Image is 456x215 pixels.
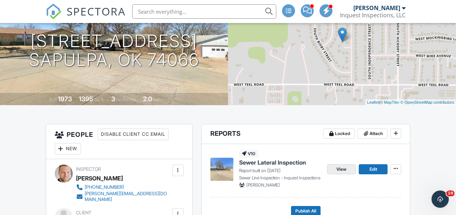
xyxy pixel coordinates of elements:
a: [PHONE_NUMBER] [76,184,170,191]
div: [PERSON_NAME] [76,173,123,184]
span: Built [49,97,57,102]
a: SPECTORA [46,10,126,25]
h3: People [46,124,192,159]
div: [PERSON_NAME] [353,4,400,12]
span: bedrooms [116,97,136,102]
div: Disable Client CC Email [98,129,169,140]
div: 1973 [58,95,72,103]
div: [PERSON_NAME][EMAIL_ADDRESS][DOMAIN_NAME] [85,191,170,202]
input: Search everything... [132,4,276,19]
div: 2.0 [143,95,152,103]
a: © OpenStreetMap contributors [401,100,454,104]
div: 1395 [79,95,93,103]
div: 3 [111,95,115,103]
img: The Best Home Inspection Software - Spectora [46,4,62,19]
span: 10 [446,191,455,196]
span: Inspector [76,166,101,172]
span: SPECTORA [67,4,126,19]
span: sq. ft. [94,97,104,102]
iframe: Intercom live chat [432,191,449,208]
a: © MapTiler [380,100,399,104]
div: | [365,99,456,106]
h1: [STREET_ADDRESS] Sapulpa, OK 74066 [29,32,199,70]
span: bathrooms [153,97,174,102]
div: [PHONE_NUMBER] [85,184,124,190]
div: New [55,143,81,154]
a: Leaflet [367,100,379,104]
div: Inquest Inspections, LLC [340,12,406,19]
a: [PERSON_NAME][EMAIL_ADDRESS][DOMAIN_NAME] [76,191,170,202]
